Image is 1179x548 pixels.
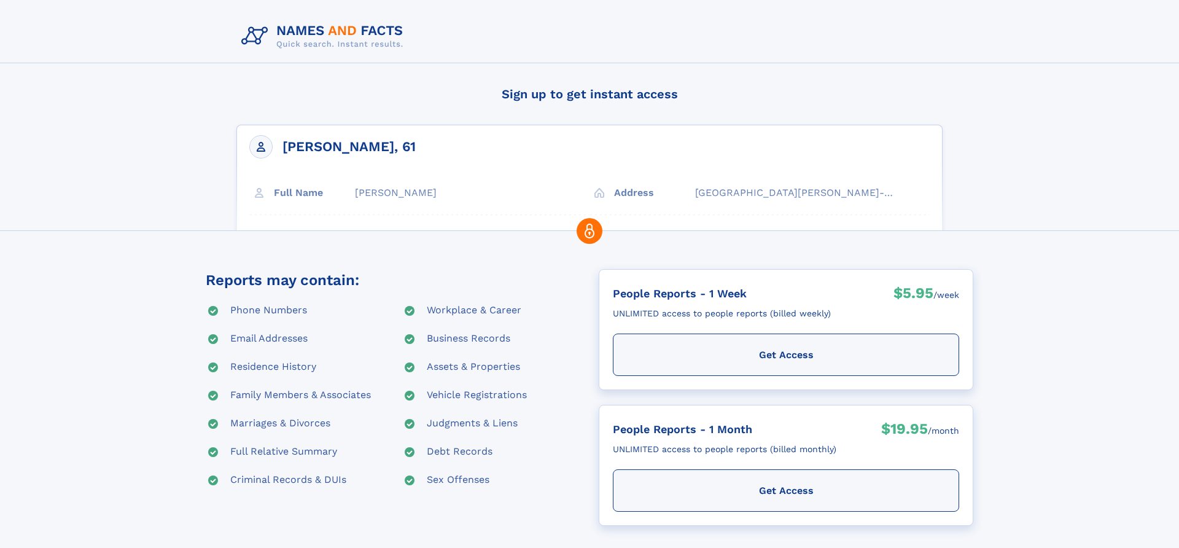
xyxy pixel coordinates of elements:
[230,303,307,318] div: Phone Numbers
[230,445,337,460] div: Full Relative Summary
[427,303,521,318] div: Workplace & Career
[206,269,359,291] div: Reports may contain:
[613,419,836,439] div: People Reports - 1 Month
[236,20,413,53] img: Logo Names and Facts
[230,473,346,488] div: Criminal Records & DUIs
[613,439,836,460] div: UNLIMITED access to people reports (billed monthly)
[236,76,943,112] h4: Sign up to get instant access
[427,360,520,375] div: Assets & Properties
[230,388,371,403] div: Family Members & Associates
[881,419,928,442] div: $19.95
[613,303,831,324] div: UNLIMITED access to people reports (billed weekly)
[427,473,489,488] div: Sex Offenses
[427,332,510,346] div: Business Records
[427,388,527,403] div: Vehicle Registrations
[427,445,492,460] div: Debt Records
[427,417,518,431] div: Judgments & Liens
[230,417,330,431] div: Marriages & Divorces
[230,360,316,375] div: Residence History
[893,283,933,307] div: $5.95
[928,419,959,442] div: /month
[230,332,308,346] div: Email Addresses
[613,283,831,303] div: People Reports - 1 Week
[613,469,959,512] div: Get Access
[933,283,959,307] div: /week
[613,334,959,376] div: Get Access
